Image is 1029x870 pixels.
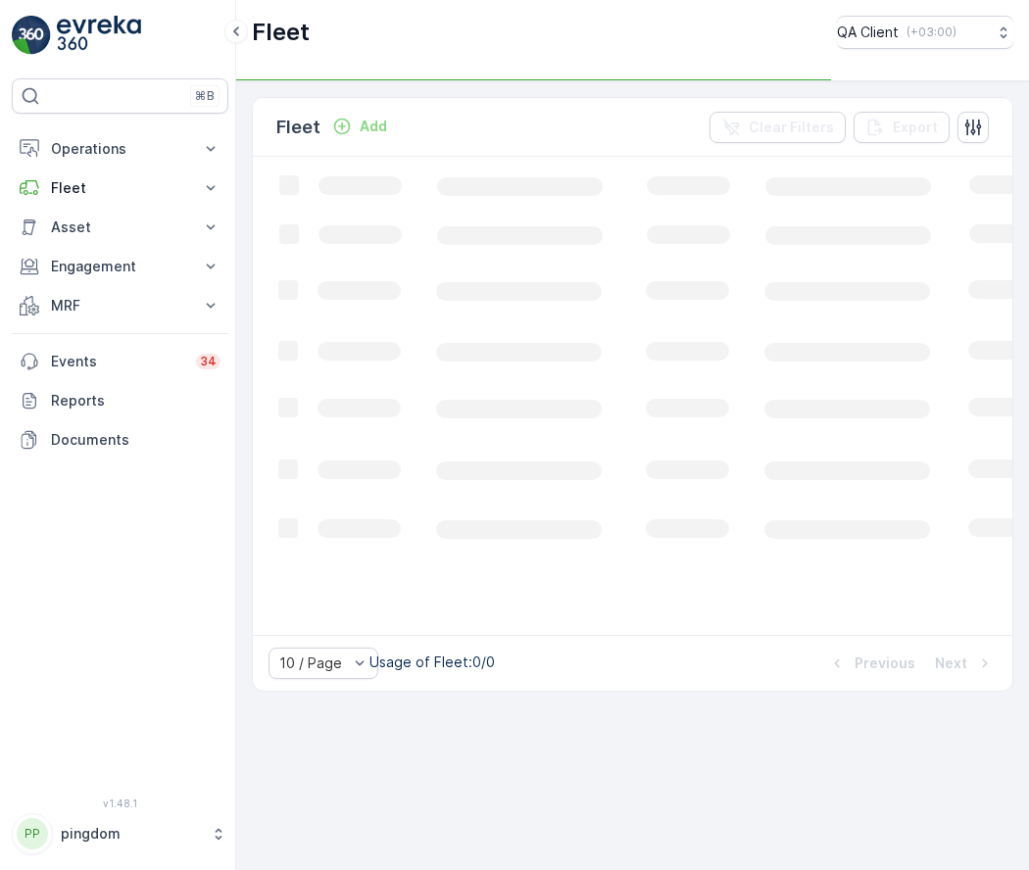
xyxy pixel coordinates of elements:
[749,118,834,137] p: Clear Filters
[854,112,950,143] button: Export
[51,217,189,237] p: Asset
[17,818,48,849] div: PP
[51,296,189,315] p: MRF
[51,391,220,411] p: Reports
[195,88,215,104] p: ⌘B
[12,813,228,854] button: PPpingdom
[12,247,228,286] button: Engagement
[837,16,1013,49] button: QA Client(+03:00)
[12,208,228,247] button: Asset
[200,354,217,369] p: 34
[252,17,310,48] p: Fleet
[710,112,846,143] button: Clear Filters
[12,342,228,381] a: Events34
[51,352,184,371] p: Events
[12,797,228,809] span: v 1.48.1
[369,652,495,672] p: Usage of Fleet : 0/0
[51,139,189,159] p: Operations
[935,653,967,673] p: Next
[933,652,997,675] button: Next
[12,16,51,55] img: logo
[51,430,220,450] p: Documents
[12,286,228,325] button: MRF
[893,118,938,137] p: Export
[12,129,228,169] button: Operations
[360,117,387,136] p: Add
[61,824,201,844] p: pingdom
[51,257,189,276] p: Engagement
[825,652,917,675] button: Previous
[57,16,141,55] img: logo_light-DOdMpM7g.png
[324,115,395,138] button: Add
[12,420,228,459] a: Documents
[906,24,956,40] p: ( +03:00 )
[837,23,899,42] p: QA Client
[855,653,915,673] p: Previous
[276,114,320,141] p: Fleet
[12,381,228,420] a: Reports
[51,178,189,198] p: Fleet
[12,169,228,208] button: Fleet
